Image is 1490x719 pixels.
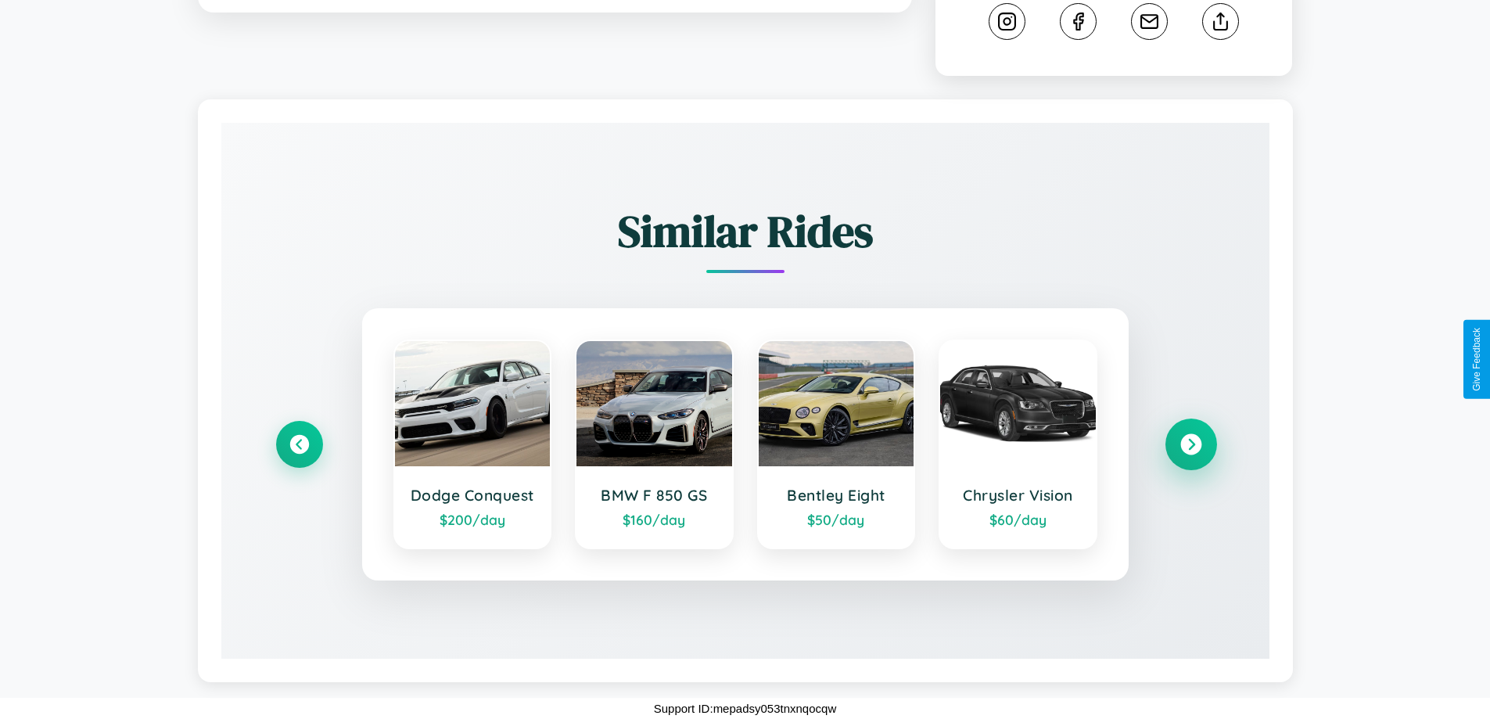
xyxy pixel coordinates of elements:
[592,486,716,505] h3: BMW F 850 GS
[393,340,552,549] a: Dodge Conquest$200/day
[592,511,716,528] div: $ 160 /day
[956,486,1080,505] h3: Chrysler Vision
[411,511,535,528] div: $ 200 /day
[575,340,734,549] a: BMW F 850 GS$160/day
[774,486,899,505] h3: Bentley Eight
[411,486,535,505] h3: Dodge Conquest
[774,511,899,528] div: $ 50 /day
[1471,328,1482,391] div: Give Feedback
[956,511,1080,528] div: $ 60 /day
[757,340,916,549] a: Bentley Eight$50/day
[939,340,1097,549] a: Chrysler Vision$60/day
[654,698,836,719] p: Support ID: mepadsy053tnxnqocqw
[276,201,1215,261] h2: Similar Rides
